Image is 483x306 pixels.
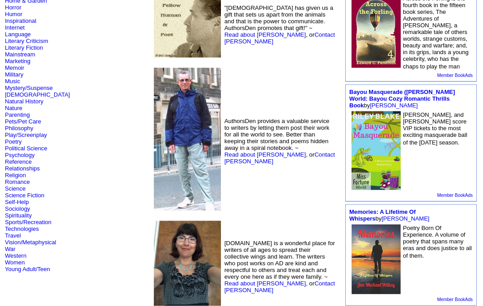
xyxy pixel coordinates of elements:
a: Religion [5,172,26,178]
a: [PERSON_NAME] [370,102,418,109]
a: Humor [5,11,22,17]
a: Marketing [5,58,30,64]
a: Horror [5,4,21,11]
a: Language [5,31,31,38]
a: Relationships [5,165,40,172]
a: Contact [PERSON_NAME] [225,31,335,45]
a: Western [5,252,26,259]
font: Poetry Born Of Experience. A volume of poetry that spans many eras and does justice to all of them. [403,225,472,259]
a: Member BookAds [437,297,473,302]
a: Read about [PERSON_NAME] [225,151,306,158]
a: Member BookAds [437,73,473,78]
a: Member BookAds [437,193,473,198]
a: Contact [PERSON_NAME] [225,151,335,165]
a: Internet [5,24,25,31]
a: Memoir [5,64,24,71]
a: Literary Criticism [5,38,48,44]
a: Read about [PERSON_NAME] [225,31,306,38]
a: Mainstream [5,51,35,58]
a: Science Fiction [5,192,44,199]
a: Sociology [5,205,30,212]
a: Vision/Metaphysical [5,239,56,246]
a: Nature [5,105,22,111]
a: Science [5,185,25,192]
a: Romance [5,178,30,185]
a: Self-Help [5,199,29,205]
a: [PERSON_NAME] [381,215,429,222]
a: Mystery/Suspense [5,85,53,91]
a: Young Adult/Teen [5,266,50,272]
font: by [349,208,429,222]
a: Literary Fiction [5,44,43,51]
a: Poetry [5,138,22,145]
a: Sports/Recreation [5,219,51,225]
a: Memories: A Lifetime Of Whispers [349,208,416,222]
a: Read about [PERSON_NAME] [225,280,306,287]
img: 78303.jpg [352,225,401,295]
a: Inspirational [5,17,36,24]
a: Pets/Pet Care [5,118,41,125]
a: Philosophy [5,125,34,132]
font: [PERSON_NAME], and [PERSON_NAME] score VIP tickets to the most exciting masquerade ball of the [D... [403,111,467,146]
a: Technologies [5,225,39,232]
a: Contact [PERSON_NAME] [225,280,335,293]
a: Play/Screenplay [5,132,47,138]
a: Bayou Masquerade ([PERSON_NAME] World: Bayou Cozy Romantic Thrills Book [349,89,455,109]
a: War [5,246,15,252]
a: Music [5,78,20,85]
a: Travel [5,232,21,239]
a: Natural History [5,98,43,105]
a: Military [5,71,23,78]
a: Psychology [5,152,34,158]
a: Spirituality [5,212,32,219]
img: 40506.jpg [154,68,221,211]
font: by [349,89,455,109]
a: Parenting [5,111,30,118]
img: 79680.jpeg [352,111,401,190]
a: Political Science [5,145,47,152]
td: AuthorsDen provides a valuable service to writers by letting them post their work for all the wor... [224,71,336,211]
a: Reference [5,158,32,165]
a: Women [5,259,25,266]
a: [DEMOGRAPHIC_DATA] [5,91,70,98]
